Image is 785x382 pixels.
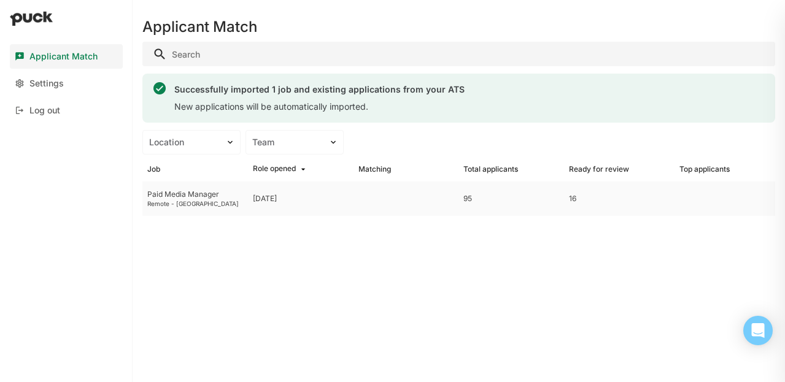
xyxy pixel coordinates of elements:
[252,137,322,148] div: Team
[569,165,629,174] div: Ready for review
[174,83,465,96] div: Successfully imported 1 job and existing applications from your ATS
[29,52,98,62] div: Applicant Match
[174,101,465,113] div: New applications will be automatically imported.
[253,194,277,203] div: [DATE]
[743,316,773,345] div: Open Intercom Messenger
[147,165,160,174] div: Job
[463,194,559,203] div: 95
[147,200,243,207] div: Remote - [GEOGRAPHIC_DATA]
[142,20,257,34] h1: Applicant Match
[10,44,123,69] a: Applicant Match
[569,194,665,203] div: 16
[29,105,60,116] div: Log out
[29,78,64,89] div: Settings
[358,165,391,174] div: Matching
[149,137,219,148] div: Location
[253,164,296,174] div: Role opened
[147,190,243,199] div: Paid Media Manager
[463,165,518,174] div: Total applicants
[679,165,730,174] div: Top applicants
[142,42,775,66] input: Search
[10,71,123,96] a: Settings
